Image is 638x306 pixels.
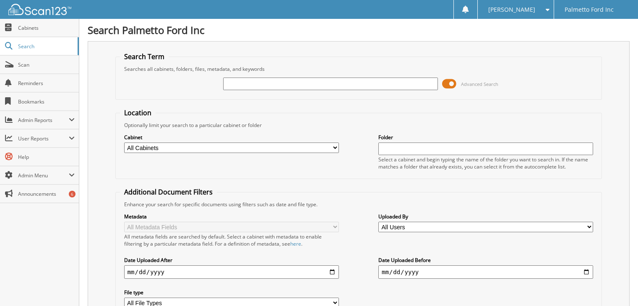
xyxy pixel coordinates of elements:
[290,240,301,247] a: here
[378,134,593,141] label: Folder
[69,191,76,197] div: 6
[124,265,339,279] input: start
[120,52,169,61] legend: Search Term
[18,80,75,87] span: Reminders
[120,187,217,197] legend: Additional Document Filters
[461,81,498,87] span: Advanced Search
[565,7,614,12] span: Palmetto Ford Inc
[18,172,69,179] span: Admin Menu
[120,65,598,73] div: Searches all cabinets, folders, files, metadata, and keywords
[120,122,598,129] div: Optionally limit your search to a particular cabinet or folder
[18,43,73,50] span: Search
[18,117,69,124] span: Admin Reports
[18,61,75,68] span: Scan
[378,265,593,279] input: end
[18,24,75,31] span: Cabinets
[378,213,593,220] label: Uploaded By
[18,153,75,161] span: Help
[378,257,593,264] label: Date Uploaded Before
[124,289,339,296] label: File type
[124,213,339,220] label: Metadata
[378,156,593,170] div: Select a cabinet and begin typing the name of the folder you want to search in. If the name match...
[8,4,71,15] img: scan123-logo-white.svg
[488,7,535,12] span: [PERSON_NAME]
[120,201,598,208] div: Enhance your search for specific documents using filters such as date and file type.
[18,135,69,142] span: User Reports
[88,23,630,37] h1: Search Palmetto Ford Inc
[124,134,339,141] label: Cabinet
[18,98,75,105] span: Bookmarks
[120,108,156,117] legend: Location
[124,233,339,247] div: All metadata fields are searched by default. Select a cabinet with metadata to enable filtering b...
[18,190,75,197] span: Announcements
[124,257,339,264] label: Date Uploaded After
